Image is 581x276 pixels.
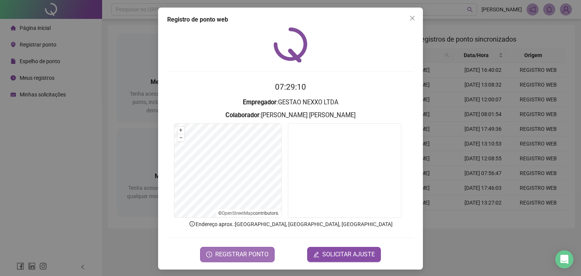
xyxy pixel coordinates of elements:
li: © contributors. [218,211,279,216]
strong: Empregador [243,99,277,106]
span: SOLICITAR AJUSTE [322,250,375,259]
time: 07:29:10 [275,82,306,91]
span: info-circle [189,220,196,227]
h3: : [PERSON_NAME] [PERSON_NAME] [167,110,414,120]
span: close [409,15,415,21]
span: REGISTRAR PONTO [215,250,269,259]
button: Close [406,12,418,24]
button: editSOLICITAR AJUSTE [307,247,381,262]
span: clock-circle [206,251,212,257]
button: + [177,127,185,134]
a: OpenStreetMap [222,211,253,216]
button: – [177,134,185,141]
img: QRPoint [273,27,308,62]
span: edit [313,251,319,257]
div: Open Intercom Messenger [555,250,573,268]
strong: Colaborador [225,112,259,119]
div: Registro de ponto web [167,15,414,24]
button: REGISTRAR PONTO [200,247,275,262]
p: Endereço aprox. : [GEOGRAPHIC_DATA], [GEOGRAPHIC_DATA], [GEOGRAPHIC_DATA] [167,220,414,228]
h3: : GESTAO NEXXO LTDA [167,98,414,107]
